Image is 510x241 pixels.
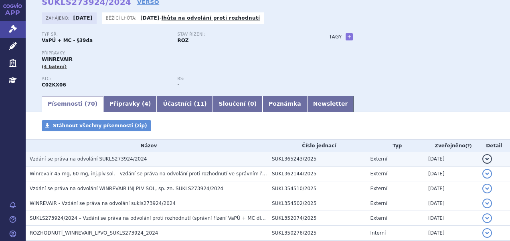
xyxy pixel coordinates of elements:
span: Externí [370,156,387,162]
td: SUKL365243/2025 [268,152,366,167]
td: [DATE] [424,181,478,196]
a: Sloučení (0) [213,96,263,112]
span: ROZHODNUTÍ_WINREVAIR_LPVO_SUKLS273924_2024 [30,230,158,236]
button: detail [482,213,492,223]
a: Poznámka [263,96,307,112]
td: [DATE] [424,196,478,211]
span: Winrevair 45 mg, 60 mg, inj.plv.sol. - vzdání se práva na odvolání proti rozhodnutí ve správním ř... [30,171,322,177]
p: ATC: [42,76,169,81]
a: Stáhnout všechny písemnosti (zip) [42,120,151,131]
a: Účastníci (11) [157,96,212,112]
strong: [DATE] [140,15,160,21]
strong: SOTATERCEPT [42,82,66,88]
span: Vzdání se práva na odvolání SUKLS273924/2024 [30,156,147,162]
button: detail [482,169,492,179]
th: Zveřejněno [424,140,478,152]
span: Interní [370,230,386,236]
strong: [DATE] [73,15,93,21]
p: RS: [177,76,305,81]
span: Zahájeno: [46,15,71,21]
span: Externí [370,201,387,206]
abbr: (?) [465,143,472,149]
td: [DATE] [424,152,478,167]
button: detail [482,154,492,164]
button: detail [482,184,492,193]
th: Název [26,140,268,152]
a: Newsletter [307,96,354,112]
td: SUKL350276/2025 [268,226,366,241]
span: Stáhnout všechny písemnosti (zip) [53,123,147,129]
td: SUKL362144/2025 [268,167,366,181]
span: SUKLS273924/2024 – Vzdání se práva na odvolání proti rozhodnutí (správní řízení VaPÚ + MC dle §39... [30,215,403,221]
strong: ROZ [177,38,188,43]
td: SUKL354510/2025 [268,181,366,196]
p: Stav řízení: [177,32,305,37]
span: Externí [370,186,387,191]
strong: - [177,82,179,88]
span: 4 [144,100,148,107]
td: SUKL354502/2025 [268,196,366,211]
td: [DATE] [424,211,478,226]
button: detail [482,228,492,238]
h3: Tagy [329,32,342,42]
p: Přípravky: [42,51,313,56]
span: Vzdání se práva na odvolání WINREVAIR INJ PLV SOL, sp. zn. SUKLS273924/2024 [30,186,223,191]
a: Přípravky (4) [103,96,157,112]
p: Typ SŘ: [42,32,169,37]
p: - [140,15,260,21]
span: Externí [370,171,387,177]
span: 70 [87,100,95,107]
span: Externí [370,215,387,221]
span: WINREVAIR [42,56,73,62]
th: Detail [478,140,510,152]
strong: VaPÚ + MC - §39da [42,38,93,43]
a: Písemnosti (70) [42,96,103,112]
td: [DATE] [424,226,478,241]
span: WINREVAIR - Vzdání se práva na odvolání sukls273924/2024 [30,201,176,206]
button: detail [482,199,492,208]
th: Typ [366,140,424,152]
td: [DATE] [424,167,478,181]
td: SUKL352074/2025 [268,211,366,226]
span: Běžící lhůta: [106,15,138,21]
span: 0 [250,100,254,107]
span: 11 [196,100,204,107]
a: + [346,33,353,40]
th: Číslo jednací [268,140,366,152]
a: lhůta na odvolání proti rozhodnutí [162,15,260,21]
span: (4 balení) [42,64,67,69]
